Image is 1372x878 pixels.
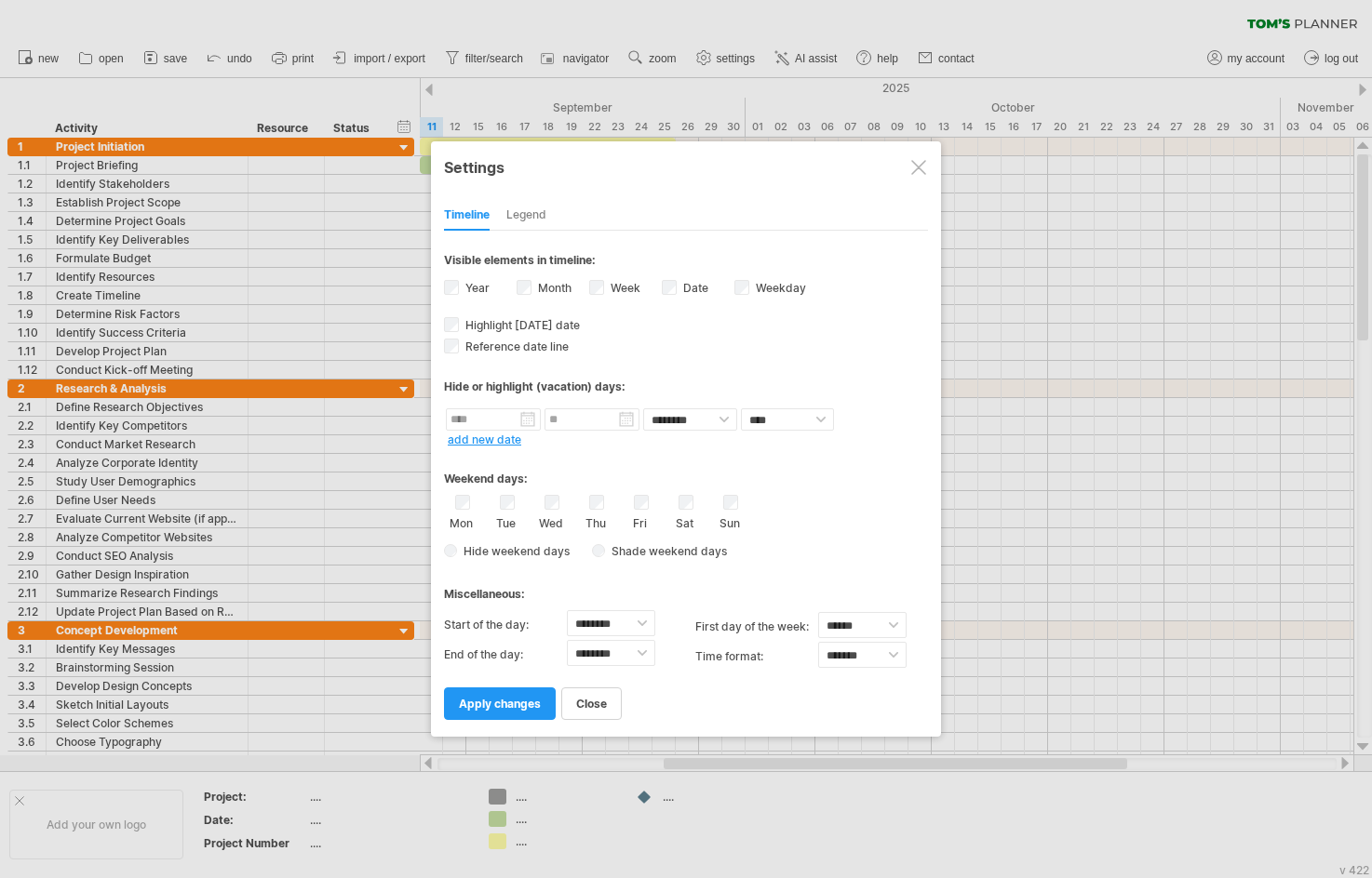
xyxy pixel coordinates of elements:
[494,512,518,530] label: Tue
[444,569,928,605] div: Miscellaneous:
[673,512,696,530] label: Sat
[457,544,570,558] span: Hide weekend days
[607,281,640,295] label: Week
[534,281,572,295] label: Month
[506,201,546,231] div: Legend
[444,454,928,490] div: Weekend days:
[459,697,541,711] span: apply changes
[450,512,473,530] label: Mon
[444,201,490,231] div: Timeline
[679,281,708,295] label: Date
[448,432,521,446] a: add new date
[444,253,928,273] div: Visible elements in timeline:
[444,379,928,393] div: Hide or highlight (vacation) days:
[695,612,818,642] label: first day of the week:
[584,512,607,530] label: Thu
[576,697,607,711] span: close
[605,544,727,558] span: Shade weekend days
[539,512,562,530] label: Wed
[444,150,928,183] div: Settings
[462,281,490,295] label: Year
[561,687,622,720] a: close
[444,610,567,640] label: Start of the day:
[628,512,652,530] label: Fri
[695,642,818,672] label: Time format:
[752,281,806,295] label: Weekday
[444,640,567,670] label: End of the day:
[444,687,556,720] a: apply changes
[462,339,569,353] span: Reference date line
[718,512,741,530] label: Sun
[462,318,580,332] span: Highlight [DATE] date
